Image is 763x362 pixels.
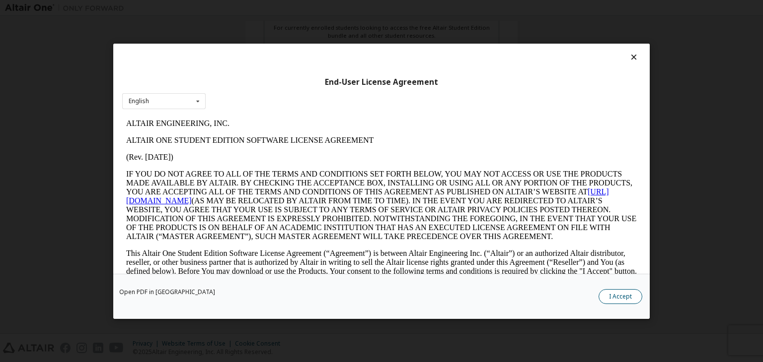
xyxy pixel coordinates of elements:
p: IF YOU DO NOT AGREE TO ALL OF THE TERMS AND CONDITIONS SET FORTH BELOW, YOU MAY NOT ACCESS OR USE... [4,55,515,126]
a: [URL][DOMAIN_NAME] [4,72,487,90]
p: ALTAIR ONE STUDENT EDITION SOFTWARE LICENSE AGREEMENT [4,21,515,30]
p: This Altair One Student Edition Software License Agreement (“Agreement”) is between Altair Engine... [4,134,515,170]
button: I Accept [599,289,642,304]
p: ALTAIR ENGINEERING, INC. [4,4,515,13]
div: English [129,98,149,104]
div: End-User License Agreement [122,77,641,87]
a: Open PDF in [GEOGRAPHIC_DATA] [119,289,215,295]
p: (Rev. [DATE]) [4,38,515,47]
